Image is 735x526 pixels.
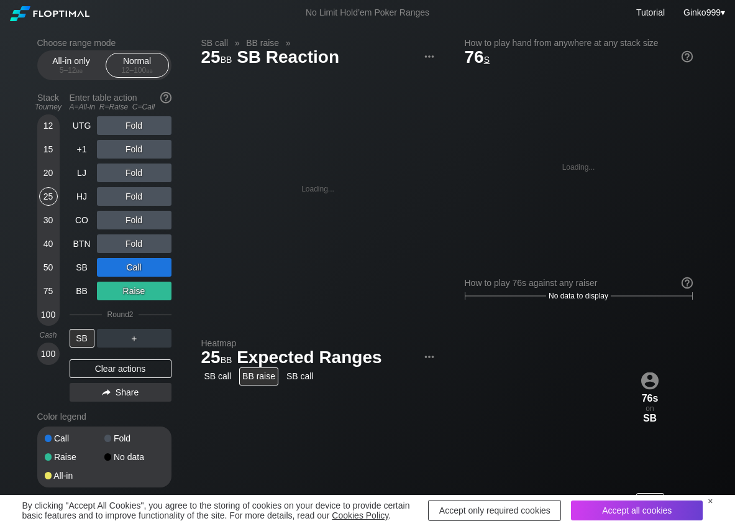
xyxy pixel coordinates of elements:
div: Fold [97,116,171,135]
span: BB raise [244,37,281,48]
div: By clicking "Accept All Cookies", you agree to the storing of cookies on your device to provide c... [22,501,419,520]
div: Fold [97,140,171,159]
div: All-in [45,471,104,480]
div: Call [45,434,104,443]
h2: Heatmap [201,338,435,348]
div: 100 [39,344,58,363]
img: ellipsis.fd386fe8.svg [422,350,436,364]
span: 76 [465,47,490,67]
div: UTG [70,116,94,135]
div: Enter table action [70,88,171,116]
div: ＋ [97,329,171,348]
div: SB [636,412,664,423]
h1: Expected Ranges [201,347,435,367]
div: LJ [70,164,94,182]
div: +1 [70,140,94,159]
div: Fold [97,164,171,182]
div: Share [70,383,171,402]
div: 76s [636,392,664,404]
div: Stack [32,88,65,116]
div: SB [70,258,94,277]
span: s [484,52,490,65]
div: SB [70,329,94,348]
div: 100 [39,305,58,324]
span: bb [76,66,83,75]
div: CO [70,211,94,229]
div: Raise [97,282,171,300]
img: help.32db89a4.svg [680,50,694,63]
span: SB call [199,37,231,48]
div: HJ [550,493,578,504]
div: Tourney [32,103,65,111]
div: Fold [97,187,171,206]
div: Round 2 [107,310,133,319]
div: +1 [493,493,521,504]
div: BTN [608,493,636,504]
div: How to play 76s against any raiser [465,278,693,288]
img: ellipsis.fd386fe8.svg [422,50,436,63]
div: Fold [97,234,171,253]
div: BB [665,493,693,504]
span: bb [221,352,232,366]
div: 12 [39,116,58,135]
div: 40 [39,234,58,253]
div: Fold [104,434,164,443]
span: bb [146,66,153,75]
div: BB [70,282,94,300]
div: Fold [97,211,171,229]
div: Raise [45,453,104,461]
div: No data [104,453,164,461]
a: Tutorial [636,7,665,17]
div: BB raise [239,367,278,385]
div: Normal [109,53,166,77]
h2: Choose range mode [37,38,171,48]
div: 15 [39,140,58,159]
img: help.32db89a4.svg [159,91,173,104]
div: SB call [283,367,317,385]
img: share.864f2f62.svg [102,389,111,396]
span: Ginko999 [683,7,721,17]
div: LJ [522,493,550,504]
div: Cash [32,331,65,339]
span: SB Reaction [235,48,341,68]
div: No Limit Hold’em Poker Ranges [287,7,448,21]
div: Clear actions [70,359,171,378]
img: help.32db89a4.svg [680,276,694,290]
h2: How to play hand from anywhere at any stack size [465,38,693,48]
span: 25 [199,348,234,369]
div: A=All-in R=Raise C=Call [70,103,171,111]
div: 30 [39,211,58,229]
span: No data to display [549,292,608,300]
div: Loading... [562,163,595,172]
div: SB call [201,367,235,385]
div: CO [579,493,607,504]
span: » [279,38,297,48]
div: Accept all cookies [571,501,703,520]
div: BTN [70,234,94,253]
div: Accept only required cookies [428,500,561,521]
div: 25 [39,187,58,206]
div: 12 – 100 [111,66,163,75]
div: Call [97,258,171,277]
div: SB [636,493,664,504]
img: Floptimal logo [10,6,89,21]
div: Loading... [301,185,334,193]
div: 75 [39,282,58,300]
div: HJ [70,187,94,206]
div: 20 [39,164,58,182]
span: 25 [199,48,234,68]
span: bb [221,52,232,65]
div: 50 [39,258,58,277]
div: × [708,496,713,506]
div: UTG [465,493,493,504]
div: 5 – 12 [45,66,98,75]
a: Cookies Policy [332,510,388,520]
img: icon-avatar.b40e07d9.svg [641,372,659,389]
div: ▾ [680,6,727,19]
div: All-in only [43,53,100,77]
span: » [228,38,246,48]
div: Color legend [37,407,171,427]
div: on [636,372,664,423]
